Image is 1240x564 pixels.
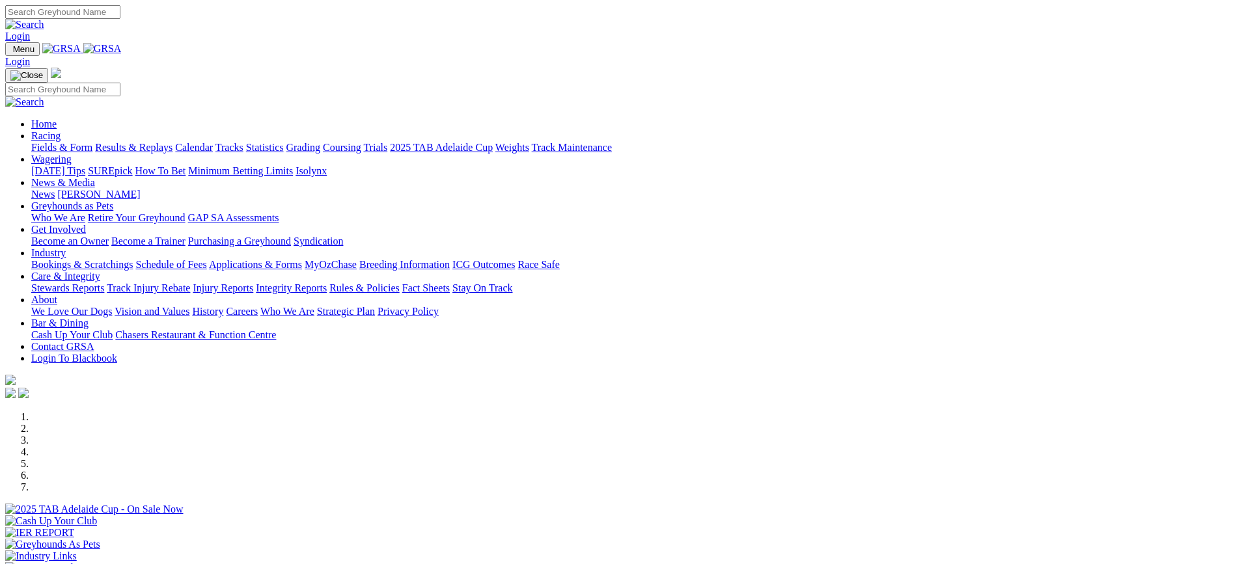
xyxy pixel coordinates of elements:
a: Login To Blackbook [31,353,117,364]
a: Retire Your Greyhound [88,212,186,223]
div: About [31,306,1235,317]
img: logo-grsa-white.png [5,375,16,385]
a: Login [5,31,30,42]
img: GRSA [42,43,81,55]
a: Contact GRSA [31,341,94,352]
a: Home [31,118,57,129]
div: Bar & Dining [31,329,1235,341]
a: Minimum Betting Limits [188,165,293,176]
a: Cash Up Your Club [31,329,113,340]
a: Racing [31,130,61,141]
a: Who We Are [31,212,85,223]
a: SUREpick [88,165,132,176]
a: MyOzChase [305,259,357,270]
a: 2025 TAB Adelaide Cup [390,142,493,153]
a: Fields & Form [31,142,92,153]
a: About [31,294,57,305]
a: Bar & Dining [31,317,89,329]
a: Track Maintenance [532,142,612,153]
a: Schedule of Fees [135,259,206,270]
div: Greyhounds as Pets [31,212,1235,224]
img: Industry Links [5,550,77,562]
a: Weights [495,142,529,153]
span: Menu [13,44,34,54]
a: Industry [31,247,66,258]
a: Become an Owner [31,235,109,247]
a: News [31,189,55,200]
a: Become a Trainer [111,235,186,247]
input: Search [5,5,120,19]
a: Trials [363,142,387,153]
button: Toggle navigation [5,42,40,56]
a: Integrity Reports [256,282,327,293]
a: ICG Outcomes [452,259,515,270]
a: History [192,306,223,317]
a: Careers [226,306,258,317]
a: Results & Replays [95,142,172,153]
img: facebook.svg [5,388,16,398]
a: GAP SA Assessments [188,212,279,223]
img: IER REPORT [5,527,74,539]
a: We Love Our Dogs [31,306,112,317]
a: Greyhounds as Pets [31,200,113,211]
button: Toggle navigation [5,68,48,83]
div: News & Media [31,189,1235,200]
div: Wagering [31,165,1235,177]
a: How To Bet [135,165,186,176]
a: Injury Reports [193,282,253,293]
input: Search [5,83,120,96]
a: Track Injury Rebate [107,282,190,293]
a: Tracks [215,142,243,153]
img: Greyhounds As Pets [5,539,100,550]
img: 2025 TAB Adelaide Cup - On Sale Now [5,504,184,515]
a: Isolynx [296,165,327,176]
a: Applications & Forms [209,259,302,270]
a: Grading [286,142,320,153]
a: Privacy Policy [378,306,439,317]
a: Stay On Track [452,282,512,293]
a: Wagering [31,154,72,165]
img: Close [10,70,43,81]
a: News & Media [31,177,95,188]
img: Cash Up Your Club [5,515,97,527]
a: Chasers Restaurant & Function Centre [115,329,276,340]
a: Login [5,56,30,67]
a: [DATE] Tips [31,165,85,176]
img: Search [5,96,44,108]
a: Rules & Policies [329,282,400,293]
div: Industry [31,259,1235,271]
div: Get Involved [31,235,1235,247]
a: Breeding Information [359,259,450,270]
div: Care & Integrity [31,282,1235,294]
a: Vision and Values [115,306,189,317]
a: Purchasing a Greyhound [188,235,291,247]
a: Fact Sheets [402,282,450,293]
a: Coursing [323,142,361,153]
img: logo-grsa-white.png [51,68,61,78]
a: Who We Are [260,306,314,317]
a: [PERSON_NAME] [57,189,140,200]
a: Calendar [175,142,213,153]
div: Racing [31,142,1235,154]
a: Statistics [246,142,284,153]
a: Get Involved [31,224,86,235]
img: GRSA [83,43,122,55]
img: twitter.svg [18,388,29,398]
a: Syndication [294,235,343,247]
a: Bookings & Scratchings [31,259,133,270]
a: Strategic Plan [317,306,375,317]
a: Care & Integrity [31,271,100,282]
a: Race Safe [517,259,559,270]
img: Search [5,19,44,31]
a: Stewards Reports [31,282,104,293]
